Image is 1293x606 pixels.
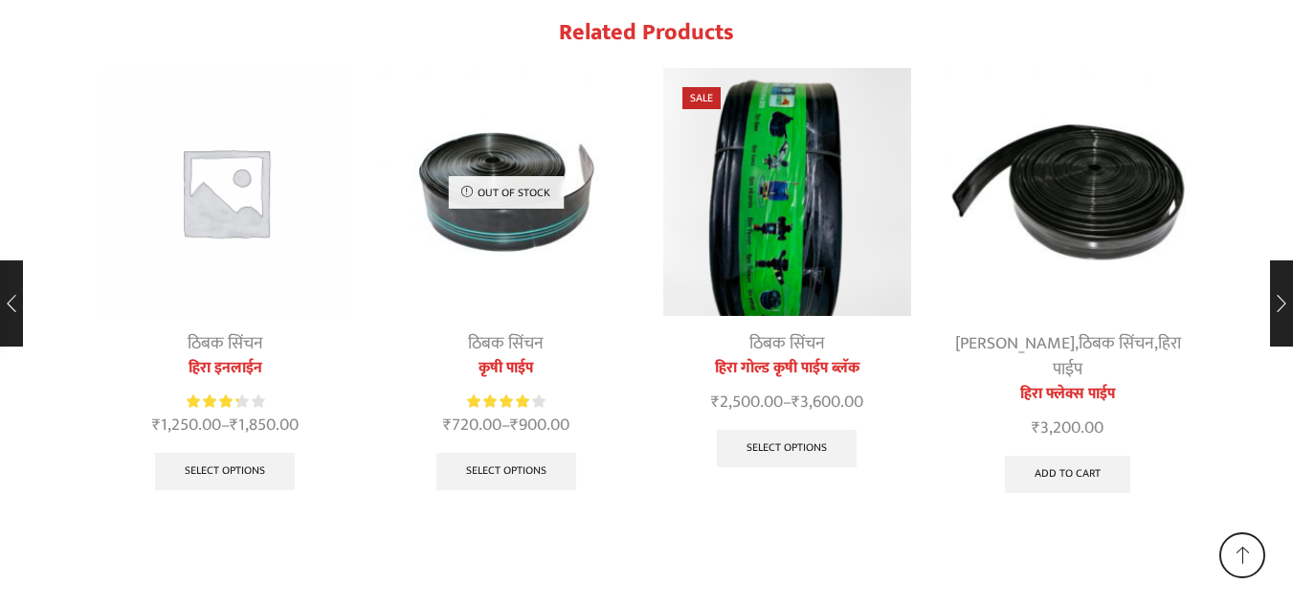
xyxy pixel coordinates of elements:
div: 2 / 10 [370,58,642,503]
p: Out of stock [448,176,564,209]
div: Rated 4.00 out of 5 [467,392,545,412]
a: कृषी पाईप [382,357,631,380]
a: Select options for “कृषी पाईप” [436,453,576,491]
span: Related products [559,13,734,52]
img: Heera Flex Pipe [944,68,1193,317]
a: Select options for “हिरा गोल्ड कृषी पाईप ब्लॅक” [717,430,857,468]
div: 1 / 10 [90,58,362,503]
bdi: 2,500.00 [711,388,783,416]
a: हिरा पाईप [1053,329,1181,384]
span: Rated out of 5 [467,392,529,412]
img: कृषी पाईप [382,68,631,317]
bdi: 720.00 [443,411,502,439]
span: ₹ [711,388,720,416]
span: Rated out of 5 [187,392,238,412]
span: ₹ [1032,414,1040,442]
a: ठिबक सिंचन [1079,329,1154,358]
bdi: 3,600.00 [791,388,863,416]
div: , , [944,331,1193,383]
a: हिरा फ्लेक्स पाईप [944,383,1193,406]
a: Select options for “हिरा इनलाईन” [155,453,295,491]
span: ₹ [791,388,800,416]
a: ठिबक सिंचन [749,329,825,358]
span: ₹ [510,411,519,439]
span: ₹ [443,411,452,439]
bdi: 3,200.00 [1032,414,1104,442]
div: 4 / 10 [932,58,1204,505]
a: Add to cart: “हिरा फ्लेक्स पाईप” [1005,456,1130,494]
img: Placeholder [101,68,350,317]
bdi: 1,250.00 [152,411,221,439]
a: ठिबक सिंचन [188,329,263,358]
a: [PERSON_NAME] [955,329,1075,358]
a: ठिबक सिंचन [468,329,544,358]
div: Rated 3.33 out of 5 [187,392,264,412]
span: ₹ [230,411,238,439]
a: हिरा गोल्ड कृषी पाईप ब्लॅक [663,357,912,380]
div: 3 / 10 [652,58,924,480]
span: – [382,413,631,438]
span: – [101,413,350,438]
bdi: 900.00 [510,411,569,439]
a: हिरा इनलाईन [101,357,350,380]
img: हिरा गोल्ड कृषी पाईप ब्लॅक [663,68,912,317]
span: Sale [682,87,721,109]
bdi: 1,850.00 [230,411,299,439]
span: – [663,390,912,415]
span: ₹ [152,411,161,439]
